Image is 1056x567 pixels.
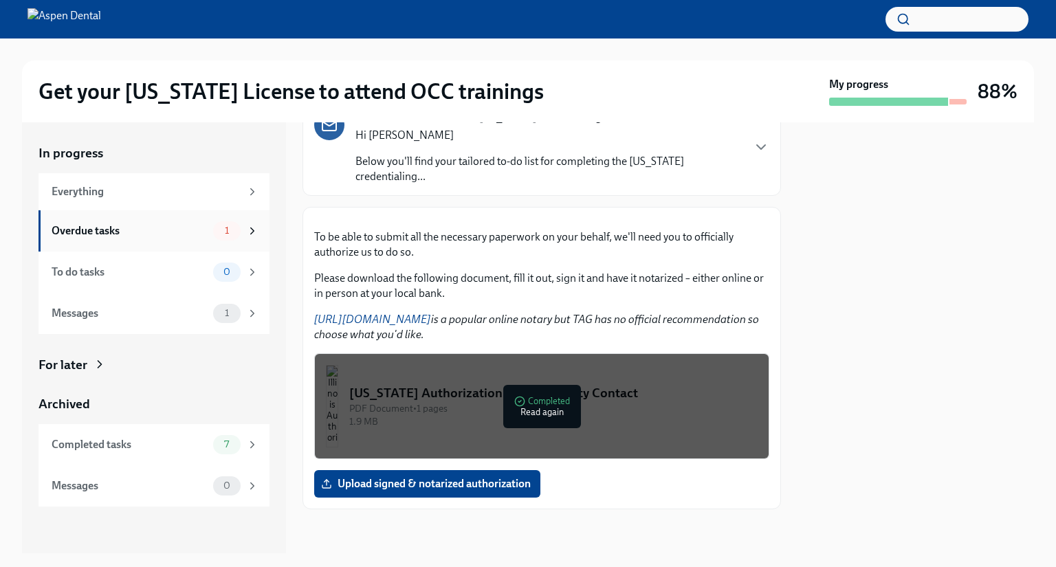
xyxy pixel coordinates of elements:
div: For later [38,356,87,374]
a: For later [38,356,269,374]
div: Overdue tasks [52,223,208,238]
strong: My progress [829,77,888,92]
button: [US_STATE] Authorization for Third Party ContactPDF Document•1 pages1.9 MBCompletedRead again [314,353,769,459]
a: [URL][DOMAIN_NAME] [314,313,431,326]
span: Upload signed & notarized authorization [324,477,531,491]
a: To do tasks0 [38,252,269,293]
span: 1 [217,308,237,318]
div: Completed tasks [52,437,208,452]
img: Aspen Dental [27,8,101,30]
p: To be able to submit all the necessary paperwork on your behalf, we'll need you to officially aut... [314,230,769,260]
div: Messages [52,306,208,321]
div: Messages [52,478,208,493]
span: 0 [215,267,239,277]
h3: 88% [978,79,1017,104]
div: 1.9 MB [349,415,758,428]
span: 1 [217,225,237,236]
span: 0 [215,480,239,491]
div: Everything [52,184,241,199]
h2: Get your [US_STATE] License to attend OCC trainings [38,78,544,105]
a: In progress [38,144,269,162]
div: [US_STATE] Authorization for Third Party Contact [349,384,758,402]
img: Illinois Authorization for Third Party Contact [326,365,338,447]
a: Archived [38,395,269,413]
a: Completed tasks7 [38,424,269,465]
label: Upload signed & notarized authorization [314,470,540,498]
div: To do tasks [52,265,208,280]
span: 7 [216,439,237,449]
a: Everything [38,173,269,210]
p: Hi [PERSON_NAME] [355,128,742,143]
a: Overdue tasks1 [38,210,269,252]
div: PDF Document • 1 pages [349,402,758,415]
p: Below you'll find your tailored to-do list for completing the [US_STATE] credentialing... [355,154,742,184]
em: is a popular online notary but TAG has no official recommendation so choose what you'd like. [314,313,759,341]
a: Messages0 [38,465,269,507]
p: Please download the following document, fill it out, sign it and have it notarized – either onlin... [314,271,769,301]
a: Messages1 [38,293,269,334]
